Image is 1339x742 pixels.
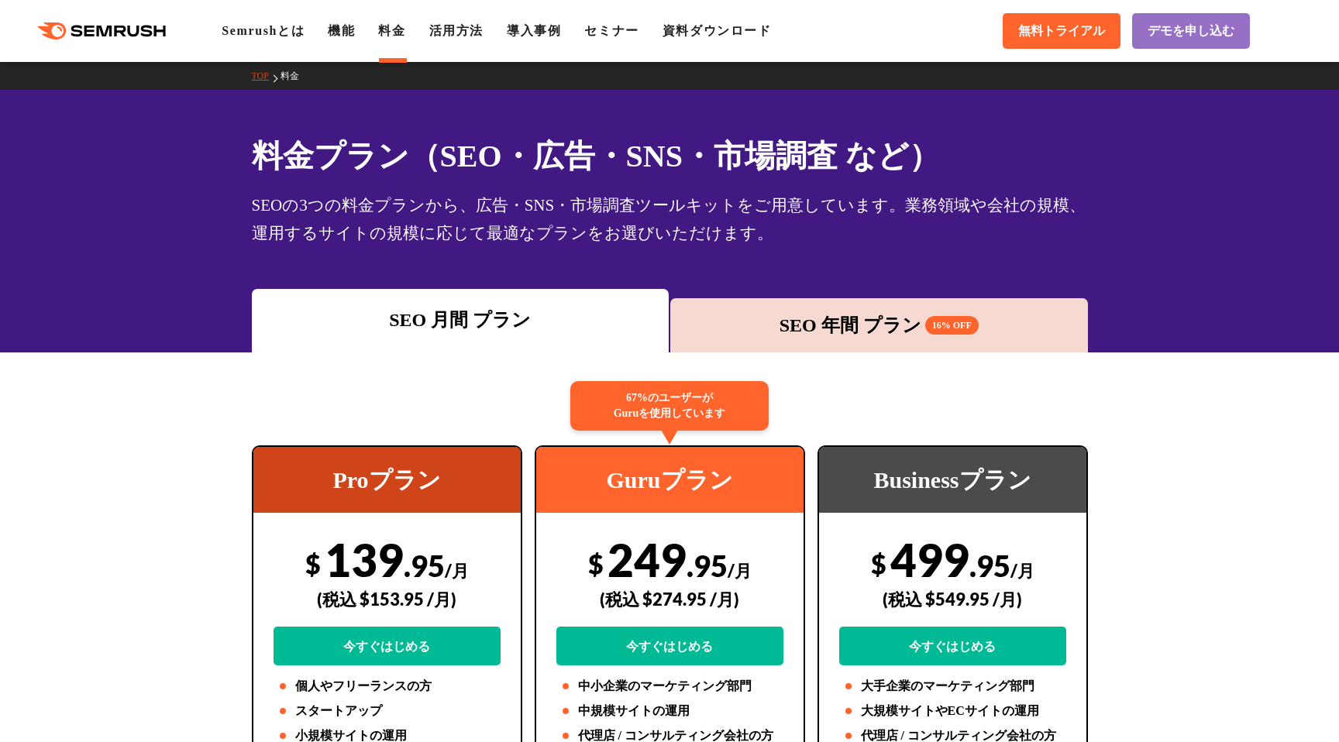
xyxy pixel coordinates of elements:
[1132,13,1250,49] a: デモを申し込む
[252,133,1088,179] h1: 料金プラン（SEO・広告・SNS・市場調査 など）
[556,677,783,696] li: 中小企業のマーケティング部門
[969,548,1010,583] span: .95
[274,627,501,665] a: 今すぐはじめる
[222,24,305,37] a: Semrushとは
[570,381,769,431] div: 67%のユーザーが Guruを使用しています
[1148,23,1234,40] span: デモを申し込む
[274,702,501,720] li: スタートアップ
[274,677,501,696] li: 個人やフリーランスの方
[839,702,1066,720] li: 大規模サイトやECサイトの運用
[274,532,501,665] div: 139
[1003,13,1120,49] a: 無料トライアル
[819,447,1086,513] div: Businessプラン
[678,311,1080,339] div: SEO 年間 プラン
[404,548,445,583] span: .95
[507,24,561,37] a: 導入事例
[536,447,804,513] div: Guruプラン
[871,548,886,579] span: $
[839,677,1066,696] li: 大手企業のマーケティング部門
[556,702,783,720] li: 中規模サイトの運用
[584,24,639,37] a: セミナー
[687,548,728,583] span: .95
[556,532,783,665] div: 249
[429,24,484,37] a: 活用方法
[839,572,1066,627] div: (税込 $549.95 /月)
[281,70,311,81] a: 料金
[378,24,405,37] a: 料金
[556,572,783,627] div: (税込 $274.95 /月)
[260,306,662,334] div: SEO 月間 プラン
[663,24,772,37] a: 資料ダウンロード
[253,447,521,513] div: Proプラン
[1010,560,1034,581] span: /月
[328,24,355,37] a: 機能
[252,191,1088,247] div: SEOの3つの料金プランから、広告・SNS・市場調査ツールキットをご用意しています。業務領域や会社の規模、運用するサイトの規模に応じて最適なプランをお選びいただけます。
[839,627,1066,665] a: 今すぐはじめる
[1018,23,1105,40] span: 無料トライアル
[728,560,752,581] span: /月
[925,316,979,335] span: 16% OFF
[556,627,783,665] a: 今すぐはじめる
[252,70,281,81] a: TOP
[588,548,604,579] span: $
[274,572,501,627] div: (税込 $153.95 /月)
[445,560,469,581] span: /月
[305,548,321,579] span: $
[839,532,1066,665] div: 499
